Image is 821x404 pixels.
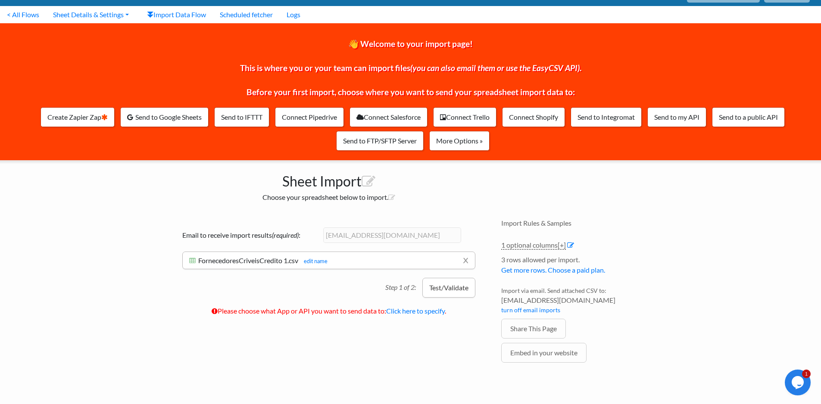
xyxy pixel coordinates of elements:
[647,107,706,127] a: Send to my API
[501,219,648,227] h4: Import Rules & Samples
[300,258,328,264] a: edit name
[46,6,136,23] a: Sheet Details & Settings
[214,107,269,127] a: Send to IFTTT
[501,343,587,363] a: Embed in your website
[571,107,642,127] a: Send to Integromat
[240,39,581,97] span: 👋 Welcome to your import page! This is where you or your team can import files . Before your firs...
[140,6,213,23] a: Import Data Flow
[501,255,648,280] li: 3 rows allowed per import.
[182,299,475,316] p: Please choose what App or API you want to send data to: .
[174,169,484,190] h1: Sheet Import
[501,306,560,314] a: turn off email imports
[501,286,648,319] li: Import via email. Send attached CSV to:
[712,107,785,127] a: Send to a public API
[386,307,445,315] a: Click here to specify
[785,370,812,395] iframe: chat widget
[429,131,490,151] a: More Options »
[41,107,115,127] a: Create Zapier Zap
[213,6,280,23] a: Scheduled fetcher
[275,107,344,127] a: Connect Pipedrive
[502,107,565,127] a: Connect Shopify
[120,107,209,127] a: Send to Google Sheets
[385,278,422,292] p: Step 1 of 2:
[501,319,566,339] a: Share This Page
[280,6,307,23] a: Logs
[410,63,580,73] i: (you can also email them or use the EasyCSV API)
[463,252,468,268] a: x
[198,256,298,264] span: FornecedoresCriveisCredito 1.csv
[422,278,475,298] button: Test/Validate
[558,241,566,249] span: [+]
[182,230,320,240] label: Email to receive import results :
[501,266,605,274] a: Get more rows. Choose a paid plan.
[501,295,648,305] span: [EMAIL_ADDRESS][DOMAIN_NAME]
[433,107,496,127] a: Connect Trello
[272,231,299,239] i: (required)
[336,131,424,151] a: Send to FTP/SFTP Server
[174,193,484,201] h2: Choose your spreadsheet below to import.
[350,107,428,127] a: Connect Salesforce
[501,241,566,250] a: 1 optional columns[+]
[323,227,461,243] input: example@gmail.com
